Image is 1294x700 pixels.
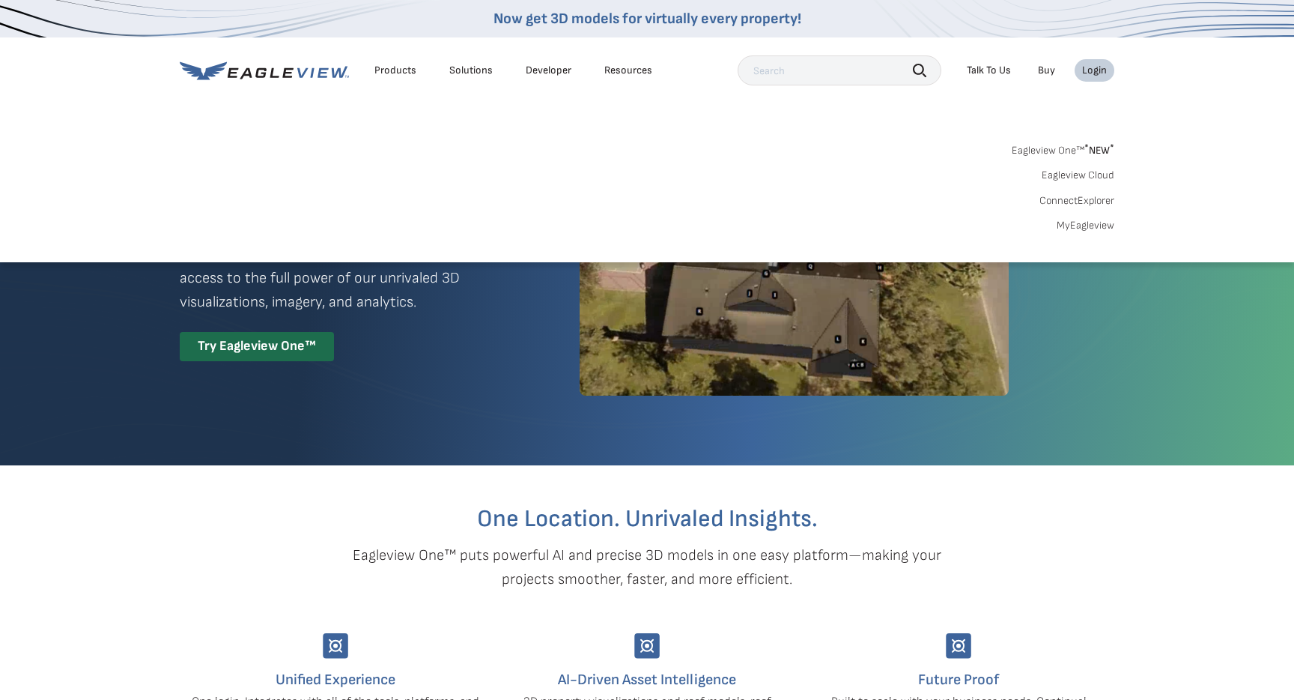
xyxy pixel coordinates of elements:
[374,64,416,77] div: Products
[1084,144,1114,157] span: NEW
[1012,139,1114,157] a: Eagleview One™*NEW*
[180,332,334,361] div: Try Eagleview One™
[449,64,493,77] div: Solutions
[1039,194,1114,208] a: ConnectExplorer
[502,668,792,692] h4: AI-Driven Asset Intelligence
[191,668,480,692] h4: Unified Experience
[326,543,968,591] p: Eagleview One™ puts powerful AI and precise 3D models in one easy platform—making your projects s...
[191,507,1103,531] h2: One Location. Unrivaled Insights.
[738,55,941,85] input: Search
[1042,169,1114,182] a: Eagleview Cloud
[526,64,571,77] a: Developer
[180,242,526,314] p: A premium digital experience that provides seamless access to the full power of our unrivaled 3D ...
[323,633,348,659] img: Group-9744.svg
[1057,219,1114,232] a: MyEagleview
[814,668,1103,692] h4: Future Proof
[493,10,801,28] a: Now get 3D models for virtually every property!
[604,64,652,77] div: Resources
[946,633,971,659] img: Group-9744.svg
[1082,64,1107,77] div: Login
[1038,64,1055,77] a: Buy
[634,633,660,659] img: Group-9744.svg
[967,64,1011,77] div: Talk To Us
